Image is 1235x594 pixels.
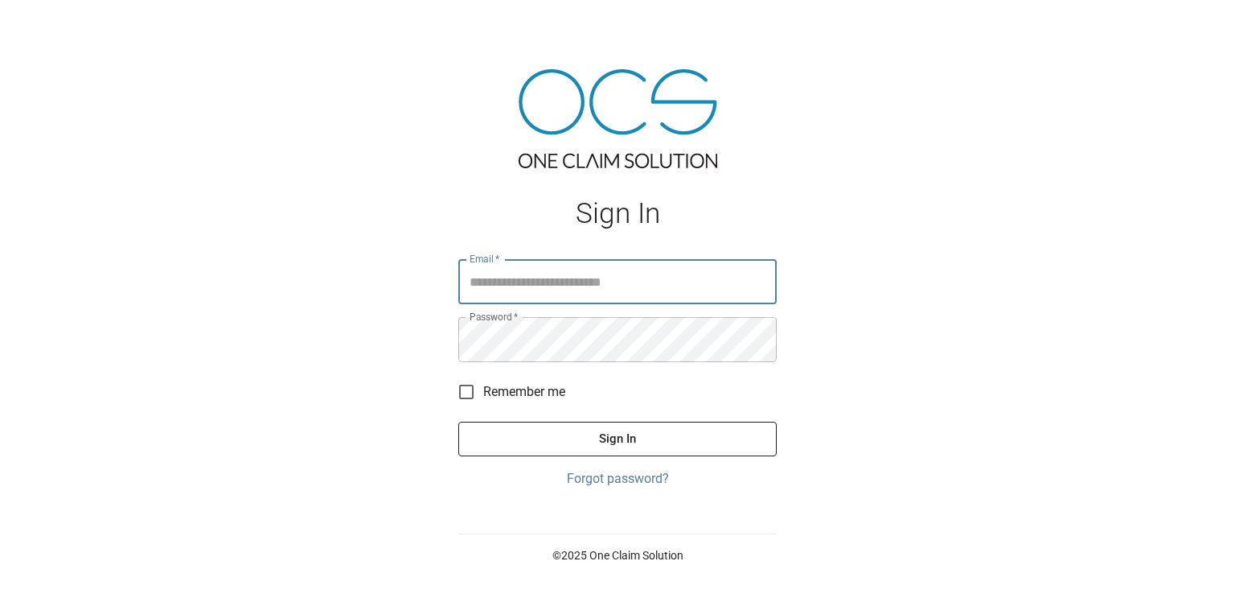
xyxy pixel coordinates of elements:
[458,547,777,563] p: © 2025 One Claim Solution
[519,69,717,168] img: ocs-logo-tra.png
[470,310,518,324] label: Password
[458,469,777,489] a: Forgot password?
[483,382,565,402] span: Remember me
[470,252,500,266] label: Email
[458,197,777,230] h1: Sign In
[19,10,84,42] img: ocs-logo-white-transparent.png
[458,422,777,456] button: Sign In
